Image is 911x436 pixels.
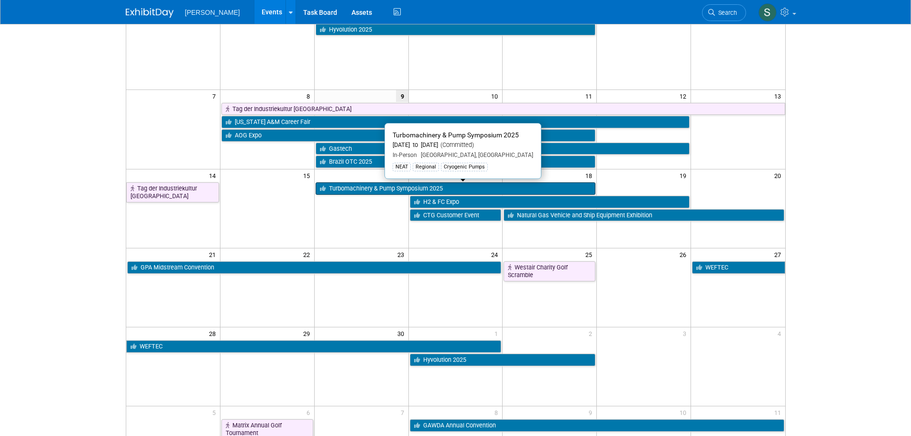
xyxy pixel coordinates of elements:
[410,419,784,432] a: GAWDA Annual Convention
[584,90,596,102] span: 11
[302,248,314,260] span: 22
[211,406,220,418] span: 5
[393,131,519,139] span: Turbomachinery & Pump Symposium 2025
[221,116,690,128] a: [US_STATE] A&M Career Fair
[773,406,785,418] span: 11
[584,248,596,260] span: 25
[417,152,533,158] span: [GEOGRAPHIC_DATA], [GEOGRAPHIC_DATA]
[410,196,690,208] a: H2 & FC Expo
[208,169,220,181] span: 14
[692,261,785,274] a: WEFTEC
[221,103,785,115] a: Tag der Industriekultur [GEOGRAPHIC_DATA]
[702,4,746,21] a: Search
[126,8,174,18] img: ExhibitDay
[679,90,691,102] span: 12
[396,248,408,260] span: 23
[773,169,785,181] span: 20
[126,340,502,353] a: WEFTEC
[773,248,785,260] span: 27
[504,261,595,281] a: Westair Charity Golf Scramble
[316,182,596,195] a: Turbomachinery & Pump Symposium 2025
[438,141,474,148] span: (Committed)
[773,90,785,102] span: 13
[302,169,314,181] span: 15
[221,129,595,142] a: AOG Expo
[758,3,777,22] img: Skye Tuinei
[393,152,417,158] span: In-Person
[393,163,411,171] div: NEAT
[306,90,314,102] span: 8
[211,90,220,102] span: 7
[410,354,596,366] a: Hyvolution 2025
[504,209,784,222] a: Natural Gas Vehicle and Ship Equipment Exhibition
[441,163,488,171] div: Cryogenic Pumps
[494,327,502,339] span: 1
[679,406,691,418] span: 10
[490,90,502,102] span: 10
[185,9,240,16] span: [PERSON_NAME]
[400,406,408,418] span: 7
[208,248,220,260] span: 21
[715,9,737,16] span: Search
[588,406,596,418] span: 9
[126,182,219,202] a: Tag der Industriekultur [GEOGRAPHIC_DATA]
[777,327,785,339] span: 4
[679,169,691,181] span: 19
[396,90,408,102] span: 9
[393,141,533,149] div: [DATE] to [DATE]
[302,327,314,339] span: 29
[584,169,596,181] span: 18
[316,156,596,168] a: Brazil OTC 2025
[682,327,691,339] span: 3
[490,248,502,260] span: 24
[494,406,502,418] span: 8
[316,143,690,155] a: Gastech
[588,327,596,339] span: 2
[410,209,502,222] a: CTG Customer Event
[127,261,502,274] a: GPA Midstream Convention
[413,163,439,171] div: Regional
[306,406,314,418] span: 6
[396,327,408,339] span: 30
[316,23,596,36] a: Hyvolution 2025
[679,248,691,260] span: 26
[208,327,220,339] span: 28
